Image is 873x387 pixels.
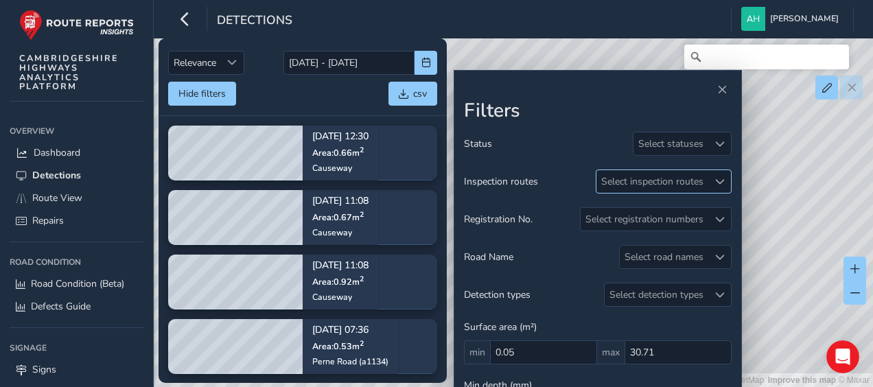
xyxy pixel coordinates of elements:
[312,147,364,159] span: Area: 0.66 m
[87,282,98,293] button: Start recording
[241,5,266,30] div: Close
[464,137,492,150] span: Status
[31,300,91,313] span: Defects Guide
[19,10,134,40] img: rr logo
[235,277,257,298] button: Send a message…
[22,87,214,101] div: Hi [PERSON_NAME],
[43,282,54,293] button: Emoji picker
[312,261,369,271] p: [DATE] 11:08
[22,128,214,154] div: We have articles which will help you get started, check them out 😊
[10,338,143,358] div: Signage
[464,250,513,263] span: Road Name
[156,142,178,153] a: here
[21,282,32,293] button: Upload attachment
[22,213,123,221] div: Route-Reports • 3m ago
[10,358,143,381] a: Signs
[32,363,56,376] span: Signs
[464,99,732,123] h2: Filters
[31,277,124,290] span: Road Condition (Beta)
[360,338,364,349] sup: 2
[9,5,35,32] button: go back
[10,295,143,318] a: Defects Guide
[312,132,369,142] p: [DATE] 12:30
[22,161,214,202] div: If you need any help, respond to this message and a member of our team will reach out.
[10,209,143,232] a: Repairs
[388,82,437,106] button: csv
[770,7,839,31] span: [PERSON_NAME]
[10,164,143,187] a: Detections
[312,197,369,207] p: [DATE] 11:08
[360,274,364,284] sup: 2
[10,272,143,295] a: Road Condition (Beta)
[312,292,369,303] div: Causeway
[168,82,236,106] button: Hide filters
[221,51,244,74] div: Sort by Date
[39,8,61,30] div: Profile image for Route-Reports
[581,208,708,231] div: Select registration numbers
[741,7,843,31] button: [PERSON_NAME]
[360,209,364,220] sup: 2
[11,79,264,240] div: Route-Reports says…
[65,282,76,293] button: Gif picker
[596,170,708,193] div: Select inspection routes
[597,340,625,364] span: max
[464,213,533,226] span: Registration No.
[312,340,364,352] span: Area: 0.53 m
[620,246,708,268] div: Select road names
[34,146,80,159] span: Dashboard
[32,191,82,204] span: Route View
[10,141,143,164] a: Dashboard
[32,169,81,182] span: Detections
[12,253,263,277] textarea: Message…
[625,340,732,364] input: 0
[22,108,214,121] div: Welcome to Route Reports!
[10,187,143,209] a: Route View
[312,326,388,336] p: [DATE] 07:36
[10,252,143,272] div: Road Condition
[11,79,225,210] div: Hi [PERSON_NAME],Welcome to Route Reports!We have articles which will help you get started, check...
[712,80,732,99] button: Close
[360,145,364,155] sup: 2
[684,45,849,69] input: Search
[312,276,364,288] span: Area: 0.92 m
[413,87,427,100] span: csv
[490,340,597,364] input: 0
[19,54,119,91] span: CAMBRIDGESHIRE HIGHWAYS ANALYTICS PLATFORM
[464,288,531,301] span: Detection types
[605,283,708,306] div: Select detection types
[464,340,490,364] span: min
[217,12,292,31] span: Detections
[464,175,538,188] span: Inspection routes
[826,340,859,373] iframe: Intercom live chat
[741,7,765,31] img: diamond-layout
[32,214,64,227] span: Repairs
[67,7,145,17] h1: Route-Reports
[312,163,369,174] div: Causeway
[67,17,127,31] p: Active [DATE]
[10,121,143,141] div: Overview
[312,356,388,367] div: Perne Road (a1134)
[312,227,369,238] div: Causeway
[464,320,537,333] span: Surface area (m²)
[633,132,708,155] div: Select statuses
[169,51,221,74] span: Relevance
[215,5,241,32] button: Home
[312,211,364,223] span: Area: 0.67 m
